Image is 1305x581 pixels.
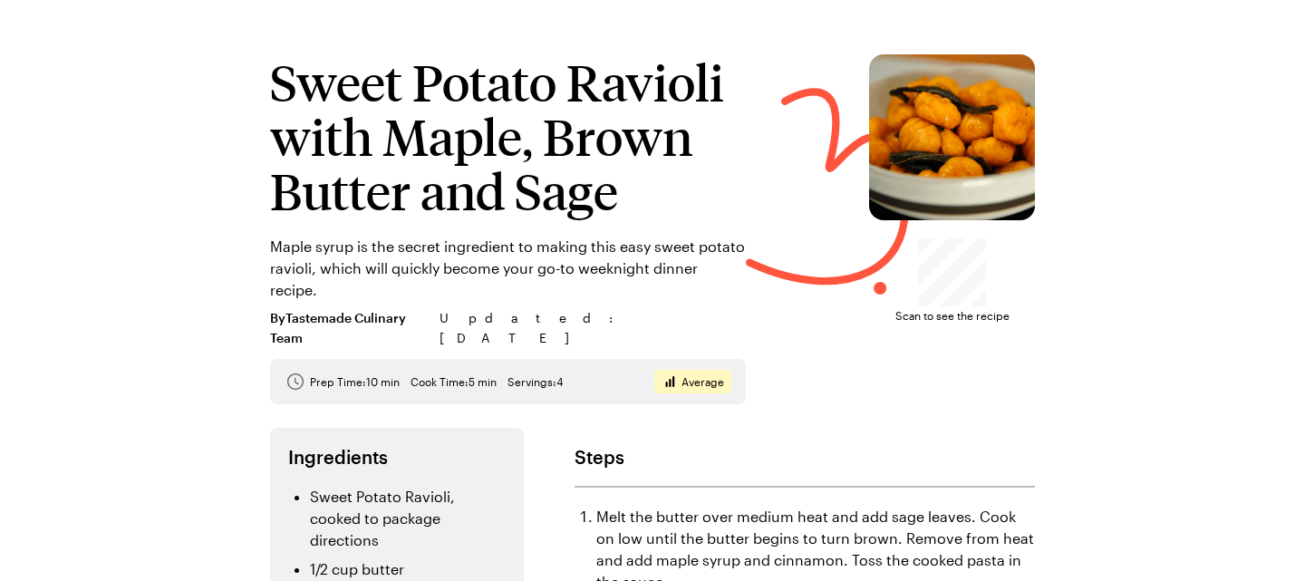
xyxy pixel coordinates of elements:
h1: Sweet Potato Ravioli with Maple, Brown Butter and Sage [270,54,746,218]
li: 1/2 cup butter [310,558,506,580]
span: Servings: 4 [507,374,563,389]
span: By Tastemade Culinary Team [270,308,429,348]
span: Updated : [DATE] [440,308,746,348]
h2: Ingredients [288,446,506,468]
span: Prep Time: 10 min [310,374,400,389]
img: Sweet Potato Ravioli with Maple, Brown Butter and Sage [869,54,1035,220]
li: Sweet Potato Ravioli, cooked to package directions [310,486,506,551]
p: Maple syrup is the secret ingredient to making this easy sweet potato ravioli, which will quickly... [270,236,746,301]
span: Cook Time: 5 min [411,374,497,389]
span: Scan to see the recipe [895,306,1010,324]
h2: Steps [575,446,1035,468]
span: Average [681,374,724,389]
